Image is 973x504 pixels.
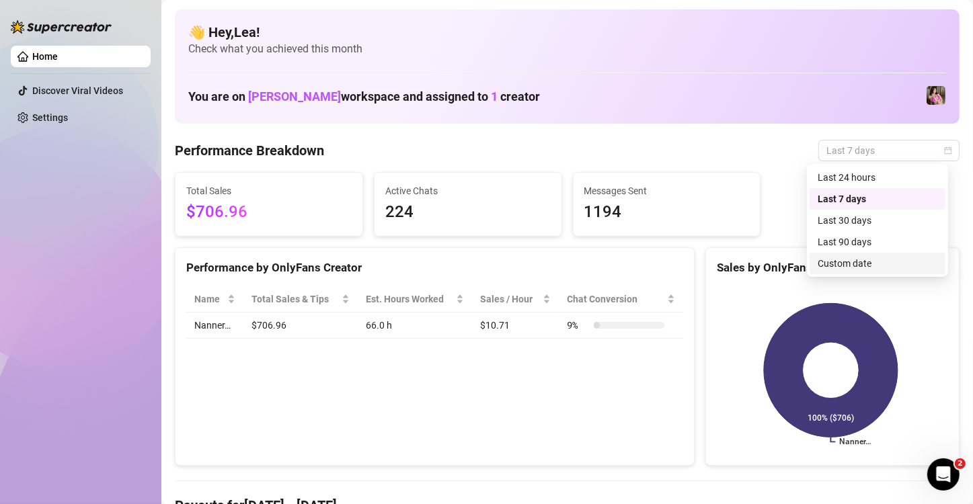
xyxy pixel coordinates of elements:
[472,286,559,312] th: Sales / Hour
[248,89,341,103] span: [PERSON_NAME]
[32,85,123,96] a: Discover Viral Videos
[186,312,243,339] td: Nanner…
[32,112,68,123] a: Settings
[810,210,945,231] div: Last 30 days
[839,437,871,447] text: Nanner…
[472,312,559,339] td: $10.71
[810,167,945,188] div: Last 24 hours
[717,259,948,277] div: Sales by OnlyFans Creator
[358,312,472,339] td: 66.0 h
[818,213,937,228] div: Last 30 days
[175,141,324,160] h4: Performance Breakdown
[385,200,551,225] span: 224
[194,292,225,306] span: Name
[480,292,540,306] span: Sales / Hour
[810,231,945,253] div: Last 90 days
[810,188,945,210] div: Last 7 days
[944,146,952,155] span: calendar
[11,20,112,34] img: logo-BBDzfeDw.svg
[366,292,453,306] div: Est. Hours Worked
[251,292,338,306] span: Total Sales & Tips
[818,192,937,206] div: Last 7 days
[955,458,966,469] span: 2
[186,259,683,277] div: Performance by OnlyFans Creator
[186,286,243,312] th: Name
[186,183,352,198] span: Total Sales
[243,286,357,312] th: Total Sales & Tips
[567,318,588,333] span: 9 %
[818,170,937,185] div: Last 24 hours
[559,286,683,312] th: Chat Conversion
[186,200,352,225] span: $706.96
[584,200,750,225] span: 1194
[385,183,551,198] span: Active Chats
[818,256,937,271] div: Custom date
[584,183,750,198] span: Messages Sent
[188,89,540,104] h1: You are on workspace and assigned to creator
[243,312,357,339] td: $706.96
[810,253,945,274] div: Custom date
[32,51,58,62] a: Home
[491,89,498,103] span: 1
[826,140,951,161] span: Last 7 days
[567,292,664,306] span: Chat Conversion
[818,235,937,249] div: Last 90 days
[188,42,946,56] span: Check what you achieved this month
[927,458,960,491] iframe: Intercom live chat
[188,23,946,42] h4: 👋 Hey, Lea !
[927,86,945,105] img: Nanner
